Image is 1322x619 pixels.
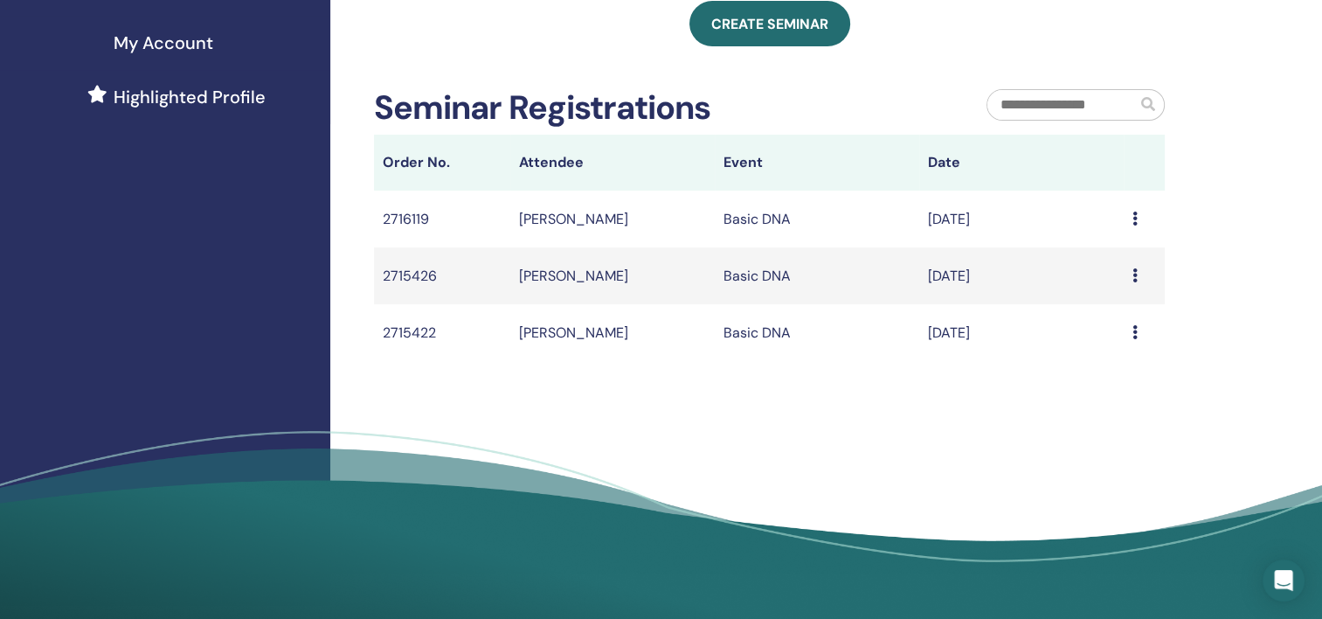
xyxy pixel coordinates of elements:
td: Basic DNA [715,191,919,247]
div: Open Intercom Messenger [1263,560,1305,602]
td: [PERSON_NAME] [510,191,715,247]
td: Basic DNA [715,247,919,304]
span: Create seminar [711,15,828,33]
td: [DATE] [919,191,1124,247]
td: [PERSON_NAME] [510,247,715,304]
td: [DATE] [919,304,1124,361]
td: 2716119 [374,191,510,247]
h2: Seminar Registrations [374,88,710,129]
th: Attendee [510,135,715,191]
th: Event [715,135,919,191]
span: My Account [114,30,213,56]
td: Basic DNA [715,304,919,361]
td: 2715426 [374,247,510,304]
td: [DATE] [919,247,1124,304]
td: [PERSON_NAME] [510,304,715,361]
td: 2715422 [374,304,510,361]
span: Highlighted Profile [114,84,266,110]
th: Date [919,135,1124,191]
th: Order No. [374,135,510,191]
a: Create seminar [689,1,850,46]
